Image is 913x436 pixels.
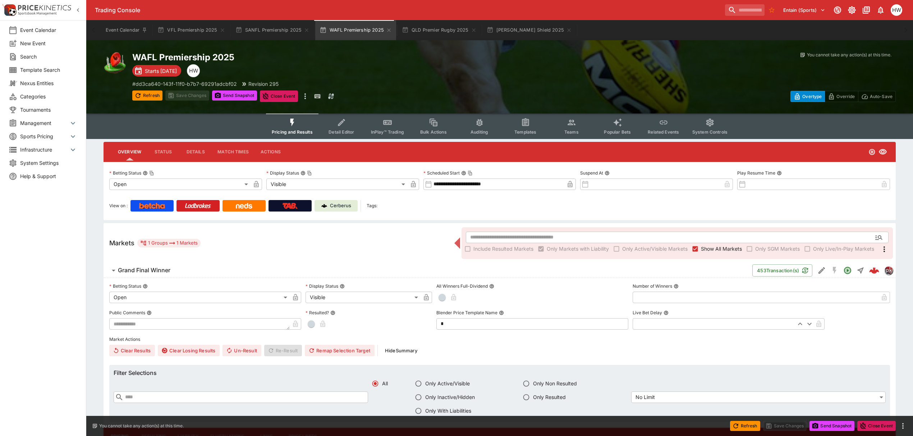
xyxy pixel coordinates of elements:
p: Revision 295 [248,80,279,88]
p: Display Status [266,170,299,176]
span: InPlay™ Trading [371,129,404,135]
h6: Filter Selections [114,369,886,377]
span: Only Inactive/Hidden [425,393,475,401]
img: PriceKinetics Logo [2,3,17,17]
span: Template Search [20,66,77,74]
button: Documentation [860,4,873,17]
span: Categories [20,93,77,100]
p: Override [836,93,855,100]
div: Open [109,178,251,190]
button: Status [147,143,179,161]
span: Sports Pricing [20,133,69,140]
h6: Grand Final Winner [118,266,170,274]
button: Public Comments [147,310,152,315]
button: Copy To Clipboard [468,171,473,176]
img: pricekinetics [885,266,893,274]
button: Scheduled StartCopy To Clipboard [461,171,466,176]
button: Live Bet Delay [664,310,669,315]
p: Scheduled Start [423,170,460,176]
img: Sportsbook Management [18,12,57,15]
span: All [382,380,388,387]
p: Cerberus [330,202,351,209]
span: Include Resulted Markets [473,245,533,252]
div: pricekinetics [884,266,893,275]
p: Auto-Save [870,93,893,100]
div: Harrison Walker [891,4,902,16]
span: Related Events [648,129,679,135]
div: No Limit [631,391,886,403]
button: VFL Premiership 2025 [153,20,229,40]
span: System Settings [20,159,77,167]
p: Betting Status [109,283,141,289]
span: Nexus Entities [20,79,77,87]
button: Close Event [857,421,896,431]
span: Tournaments [20,106,77,113]
button: WAFL Premiership 2025 [315,20,396,40]
svg: Open [843,266,852,275]
p: All Winners Full-Dividend [436,283,488,289]
span: Pricing and Results [272,129,313,135]
span: Only SGM Markets [755,245,800,252]
button: HideSummary [381,345,422,356]
button: QLD Premier Rugby 2025 [398,20,481,40]
span: Only Resulted [533,393,566,401]
button: Refresh [730,421,760,431]
div: Harry Walker [187,64,200,77]
button: more [301,91,309,102]
span: Bulk Actions [420,129,447,135]
p: Suspend At [580,170,603,176]
div: Visible [266,178,408,190]
p: Play Resume Time [737,170,775,176]
span: Popular Bets [604,129,631,135]
a: Cerberus [315,200,358,212]
span: Un-Result [222,345,261,356]
button: Open [841,264,854,277]
img: australian_rules.png [104,52,127,75]
span: Search [20,53,77,60]
button: All Winners Full-Dividend [489,284,494,289]
button: Send Snapshot [809,421,854,431]
button: Betting StatusCopy To Clipboard [143,171,148,176]
div: Trading Console [95,6,722,14]
img: PriceKinetics [18,5,71,10]
button: Overview [112,143,147,161]
p: You cannot take any action(s) at this time. [807,52,891,58]
span: Infrastructure [20,146,69,153]
img: Ladbrokes [185,203,211,209]
input: search [725,4,765,16]
p: Overtype [802,93,822,100]
span: Only With Liabilities [425,407,471,414]
p: Resulted? [306,310,329,316]
button: Resulted? [330,310,335,315]
button: Clear Results [109,345,155,356]
span: Only Active/Visible [425,380,470,387]
button: Send Snapshot [212,91,257,101]
button: Suspend At [605,171,610,176]
p: Starts [DATE] [145,67,177,75]
button: Blender Price Template Name [499,310,504,315]
label: Market Actions [109,334,890,345]
button: Copy To Clipboard [307,171,312,176]
button: Auto-Save [858,91,896,102]
p: Copy To Clipboard [132,80,237,88]
span: Event Calendar [20,26,77,34]
button: Close Event [260,91,298,102]
button: Event Calendar [101,20,152,40]
button: Betting Status [143,284,148,289]
button: Connected to PK [831,4,844,17]
span: Re-Result [264,345,302,356]
div: Start From [790,91,896,102]
label: Tags: [367,200,377,212]
span: Only Markets with Liability [547,245,609,252]
button: Straight [854,264,867,277]
button: Actions [254,143,287,161]
button: Remap Selection Target [305,345,375,356]
button: Copy To Clipboard [149,171,154,176]
button: Harrison Walker [889,2,904,18]
button: more [899,422,907,430]
button: SGM Disabled [828,264,841,277]
a: 880fd16b-dca7-4906-a11b-1159e5ccd920 [867,263,881,278]
div: Visible [306,292,421,303]
p: You cannot take any action(s) at this time. [99,423,184,429]
span: Management [20,119,69,127]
